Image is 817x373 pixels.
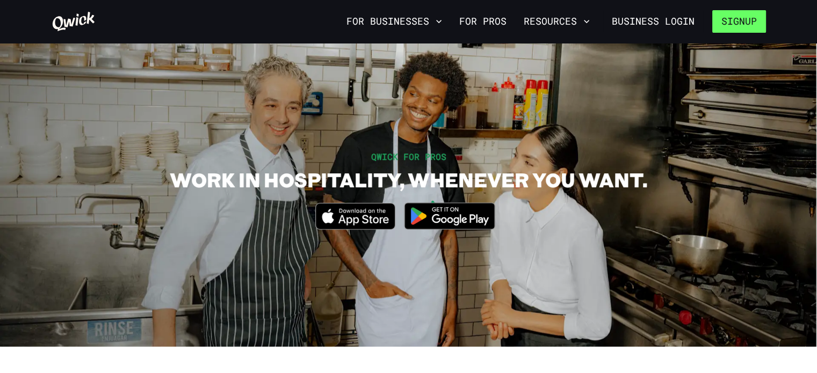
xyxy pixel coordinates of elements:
img: Get it on Google Play [397,196,502,236]
button: For Businesses [342,12,446,31]
h1: WORK IN HOSPITALITY, WHENEVER YOU WANT. [170,167,647,192]
button: Signup [712,10,766,33]
span: QWICK FOR PROS [371,151,446,162]
button: Resources [519,12,594,31]
a: For Pros [455,12,511,31]
a: Business Login [603,10,704,33]
a: Download on the App Store [315,221,396,232]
